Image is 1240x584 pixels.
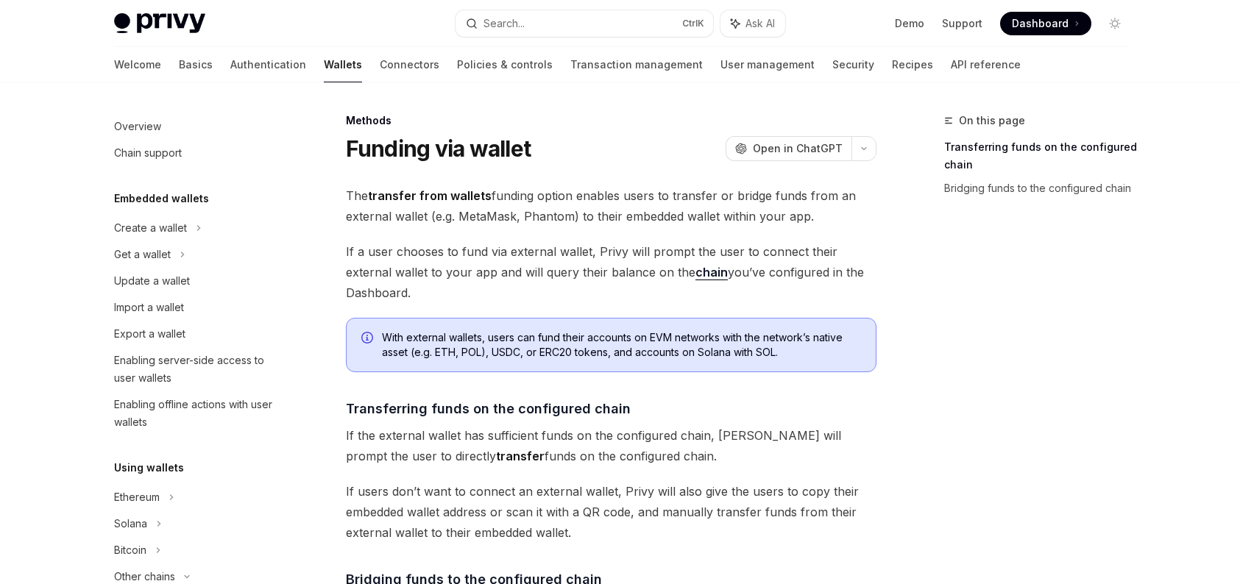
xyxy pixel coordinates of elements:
[114,352,282,387] div: Enabling server-side access to user wallets
[720,47,815,82] a: User management
[230,47,306,82] a: Authentication
[102,113,291,140] a: Overview
[102,268,291,294] a: Update a wallet
[114,396,282,431] div: Enabling offline actions with user wallets
[114,299,184,316] div: Import a wallet
[114,47,161,82] a: Welcome
[695,265,728,280] a: chain
[753,141,843,156] span: Open in ChatGPT
[179,47,213,82] a: Basics
[102,347,291,391] a: Enabling server-side access to user wallets
[457,47,553,82] a: Policies & controls
[895,16,924,31] a: Demo
[483,15,525,32] div: Search...
[114,144,182,162] div: Chain support
[346,113,876,128] div: Methods
[114,219,187,237] div: Create a wallet
[102,391,291,435] a: Enabling offline actions with user wallets
[346,135,531,162] h1: Funding via wallet
[324,47,362,82] a: Wallets
[951,47,1021,82] a: API reference
[1000,12,1091,35] a: Dashboard
[102,321,291,347] a: Export a wallet
[682,18,704,29] span: Ctrl K
[570,47,703,82] a: Transaction management
[720,10,785,37] button: Ask AI
[361,332,376,346] svg: Info
[456,10,713,37] button: Search...CtrlK
[102,140,291,166] a: Chain support
[368,188,492,203] strong: transfer from wallets
[944,135,1138,177] a: Transferring funds on the configured chain
[346,481,876,543] span: If users don’t want to connect an external wallet, Privy will also give the users to copy their e...
[114,541,146,559] div: Bitcoin
[745,16,775,31] span: Ask AI
[346,185,876,227] span: The funding option enables users to transfer or bridge funds from an external wallet (e.g. MetaMa...
[892,47,933,82] a: Recipes
[114,272,190,290] div: Update a wallet
[114,488,160,506] div: Ethereum
[382,330,861,360] span: With external wallets, users can fund their accounts on EVM networks with the network’s native as...
[346,399,631,419] span: Transferring funds on the configured chain
[114,325,185,343] div: Export a wallet
[944,177,1138,200] a: Bridging funds to the configured chain
[114,118,161,135] div: Overview
[832,47,874,82] a: Security
[942,16,982,31] a: Support
[959,112,1025,129] span: On this page
[114,515,147,533] div: Solana
[380,47,439,82] a: Connectors
[726,136,851,161] button: Open in ChatGPT
[114,459,184,477] h5: Using wallets
[1012,16,1069,31] span: Dashboard
[114,246,171,263] div: Get a wallet
[114,190,209,207] h5: Embedded wallets
[346,241,876,303] span: If a user chooses to fund via external wallet, Privy will prompt the user to connect their extern...
[114,13,205,34] img: light logo
[496,449,545,463] strong: transfer
[102,294,291,321] a: Import a wallet
[346,425,876,466] span: If the external wallet has sufficient funds on the configured chain, [PERSON_NAME] will prompt th...
[1103,12,1127,35] button: Toggle dark mode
